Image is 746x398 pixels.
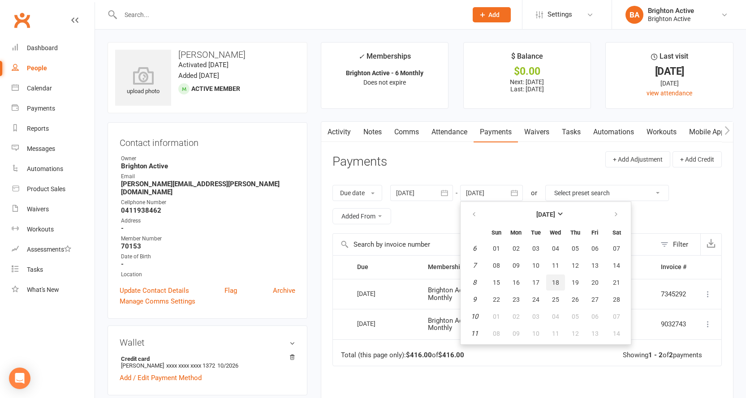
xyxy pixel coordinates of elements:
[653,279,694,309] td: 7345292
[552,313,559,320] span: 04
[488,11,500,18] span: Add
[12,199,95,219] a: Waivers
[27,286,59,293] div: What's New
[546,274,565,291] button: 18
[27,226,54,233] div: Workouts
[591,330,599,337] span: 13
[428,286,483,302] span: Brighton Active - 6 Monthly
[546,257,565,274] button: 11
[613,330,620,337] span: 14
[586,274,604,291] button: 20
[12,78,95,98] a: Calendar
[513,330,520,337] span: 09
[513,262,520,269] span: 09
[507,274,526,291] button: 16
[121,180,295,196] strong: [PERSON_NAME][EMAIL_ADDRESS][PERSON_NAME][DOMAIN_NAME]
[12,240,95,260] a: Assessments
[321,122,357,142] a: Activity
[518,122,556,142] a: Waivers
[572,279,579,286] span: 19
[332,155,387,169] h3: Payments
[121,242,295,250] strong: 70153
[493,313,500,320] span: 01
[121,260,295,268] strong: -
[586,291,604,308] button: 27
[526,274,545,291] button: 17
[507,308,526,325] button: 02
[121,235,295,243] div: Member Number
[12,38,95,58] a: Dashboard
[669,351,673,359] strong: 2
[121,162,295,170] strong: Brighton Active
[613,245,620,252] span: 07
[511,51,543,67] div: $ Balance
[12,260,95,280] a: Tasks
[12,58,95,78] a: People
[12,159,95,179] a: Automations
[358,51,411,67] div: Memberships
[363,79,406,86] span: Does not expire
[526,325,545,342] button: 10
[570,229,580,236] small: Thursday
[120,285,189,296] a: Update Contact Details
[493,279,500,286] span: 15
[420,256,512,278] th: Membership
[648,15,694,23] div: Brighton Active
[605,325,628,342] button: 14
[507,291,526,308] button: 23
[526,291,545,308] button: 24
[532,245,539,252] span: 03
[27,44,58,51] div: Dashboard
[472,67,583,76] div: $0.00
[566,325,585,342] button: 12
[552,330,559,337] span: 11
[471,330,478,338] em: 11
[640,122,683,142] a: Workouts
[346,69,423,77] strong: Brighton Active - 6 Monthly
[120,134,295,148] h3: Contact information
[438,351,464,359] strong: $416.00
[120,372,202,383] a: Add / Edit Payment Method
[605,240,628,257] button: 07
[532,330,539,337] span: 10
[406,351,432,359] strong: $416.00
[510,229,522,236] small: Monday
[605,151,670,167] button: + Add Adjustment
[614,67,725,76] div: [DATE]
[651,51,688,67] div: Last visit
[572,245,579,252] span: 05
[566,291,585,308] button: 26
[531,188,537,198] div: or
[532,313,539,320] span: 03
[487,240,506,257] button: 01
[12,98,95,119] a: Payments
[513,279,520,286] span: 16
[532,296,539,303] span: 24
[591,229,598,236] small: Friday
[536,211,555,218] strong: [DATE]
[507,325,526,342] button: 09
[591,313,599,320] span: 06
[425,122,474,142] a: Attendance
[648,7,694,15] div: Brighton Active
[27,145,55,152] div: Messages
[357,287,398,300] div: [DATE]
[550,229,561,236] small: Wednesday
[121,270,295,279] div: Location
[507,240,526,257] button: 02
[12,280,95,300] a: What's New
[614,78,725,88] div: [DATE]
[613,296,620,303] span: 28
[120,296,195,307] a: Manage Comms Settings
[532,262,539,269] span: 10
[474,122,518,142] a: Payments
[9,368,30,389] div: Open Intercom Messenger
[118,9,461,21] input: Search...
[166,362,215,369] span: xxxx xxxx xxxx 1372
[357,122,388,142] a: Notes
[548,4,572,25] span: Settings
[683,122,731,142] a: Mobile App
[473,278,476,287] em: 8
[605,308,628,325] button: 07
[546,240,565,257] button: 04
